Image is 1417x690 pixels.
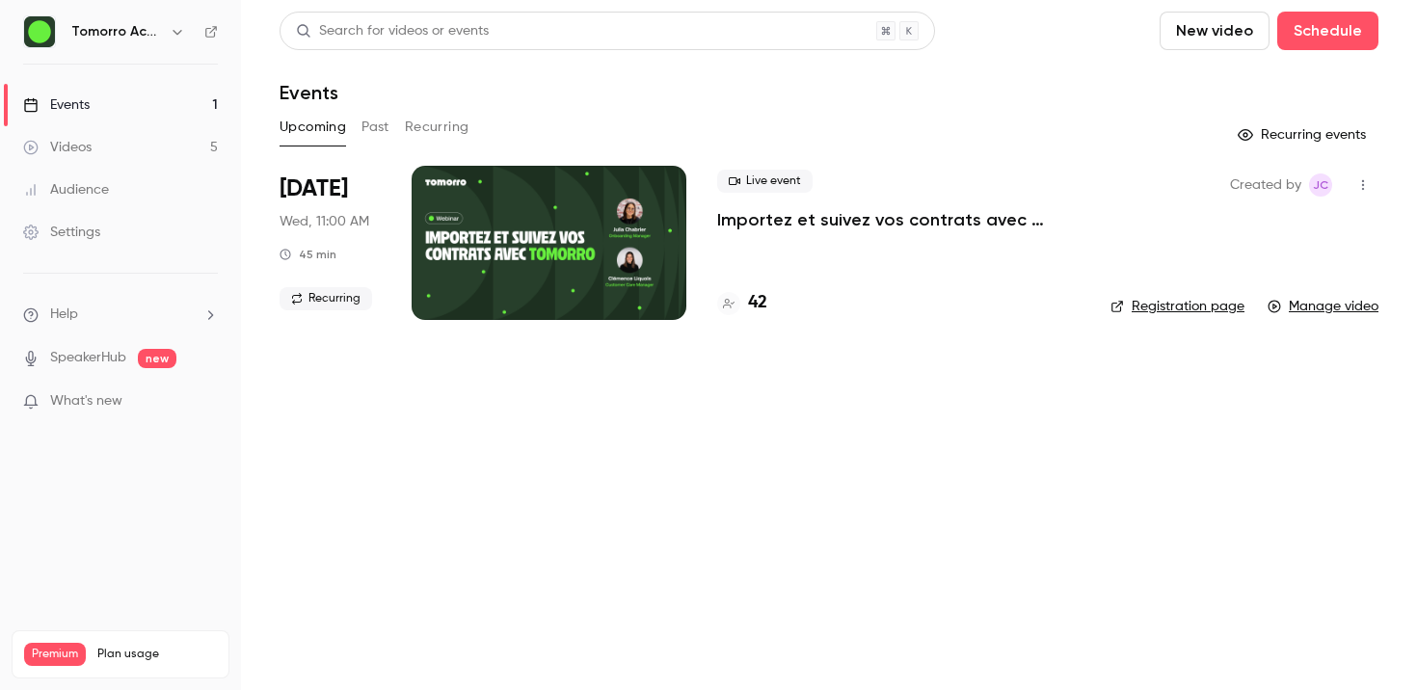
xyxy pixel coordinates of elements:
[24,16,55,47] img: Tomorro Academy
[1230,173,1301,197] span: Created by
[717,170,813,193] span: Live event
[748,290,767,316] h4: 42
[23,223,100,242] div: Settings
[361,112,389,143] button: Past
[71,22,162,41] h6: Tomorro Academy
[23,138,92,157] div: Videos
[1268,297,1378,316] a: Manage video
[1110,297,1244,316] a: Registration page
[23,305,218,325] li: help-dropdown-opener
[280,287,372,310] span: Recurring
[280,81,338,104] h1: Events
[405,112,469,143] button: Recurring
[1313,173,1328,197] span: JC
[1309,173,1332,197] span: Julia Chabrier
[280,247,336,262] div: 45 min
[1229,119,1378,150] button: Recurring events
[50,348,126,368] a: SpeakerHub
[280,212,369,231] span: Wed, 11:00 AM
[717,208,1080,231] a: Importez et suivez vos contrats avec [PERSON_NAME]
[296,21,489,41] div: Search for videos or events
[23,95,90,115] div: Events
[280,112,346,143] button: Upcoming
[97,647,217,662] span: Plan usage
[138,349,176,368] span: new
[280,173,348,204] span: [DATE]
[280,166,381,320] div: Oct 15 Wed, 11:00 AM (Europe/Paris)
[1160,12,1270,50] button: New video
[717,290,767,316] a: 42
[195,393,218,411] iframe: Noticeable Trigger
[24,643,86,666] span: Premium
[1277,12,1378,50] button: Schedule
[50,305,78,325] span: Help
[50,391,122,411] span: What's new
[23,180,109,199] div: Audience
